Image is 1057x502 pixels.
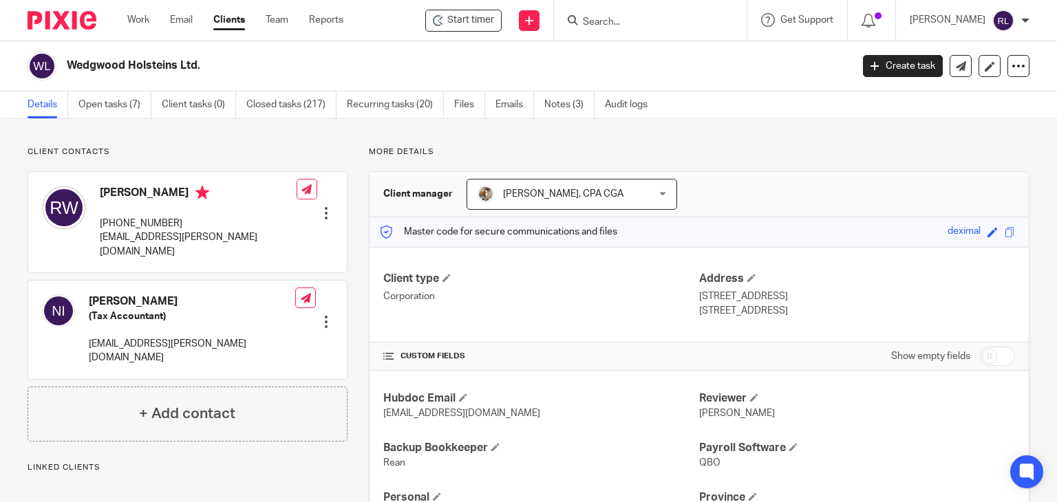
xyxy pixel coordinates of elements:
h4: Backup Bookkeeper [383,441,699,455]
p: [EMAIL_ADDRESS][PERSON_NAME][DOMAIN_NAME] [100,230,297,259]
a: Notes (3) [544,91,595,118]
img: svg%3E [42,294,75,327]
div: deximal [948,224,981,240]
p: Corporation [383,290,699,303]
h4: CUSTOM FIELDS [383,351,699,362]
a: Reports [309,13,343,27]
span: Rean [383,458,405,468]
a: Audit logs [605,91,658,118]
img: Pixie [28,11,96,30]
p: [STREET_ADDRESS] [699,290,1015,303]
a: Closed tasks (217) [246,91,337,118]
p: [PHONE_NUMBER] [100,217,297,230]
a: Work [127,13,149,27]
h4: [PERSON_NAME] [89,294,295,309]
p: More details [369,146,1029,157]
span: Get Support [780,15,833,25]
img: svg%3E [992,10,1014,32]
p: Client contacts [28,146,348,157]
h4: Client type [383,272,699,286]
p: [STREET_ADDRESS] [699,304,1015,318]
span: Start timer [447,13,494,28]
h2: Wedgwood Holsteins Ltd. [67,58,687,73]
div: Wedgwood Holsteins Ltd. [425,10,502,32]
i: Primary [195,186,209,199]
span: [EMAIL_ADDRESS][DOMAIN_NAME] [383,408,540,418]
input: Search [581,17,705,29]
span: [PERSON_NAME] [699,408,775,418]
a: Recurring tasks (20) [347,91,444,118]
a: Team [266,13,288,27]
p: Linked clients [28,462,348,473]
h4: Hubdoc Email [383,391,699,406]
label: Show empty fields [891,349,970,363]
h4: Reviewer [699,391,1015,406]
a: Email [170,13,193,27]
p: [EMAIL_ADDRESS][PERSON_NAME][DOMAIN_NAME] [89,337,295,365]
a: Files [454,91,485,118]
h4: Payroll Software [699,441,1015,455]
span: QBO [699,458,720,468]
a: Open tasks (7) [78,91,151,118]
h3: Client manager [383,187,453,201]
a: Clients [213,13,245,27]
p: Master code for secure communications and files [380,225,617,239]
img: Chrissy%20McGale%20Bio%20Pic%201.jpg [478,186,494,202]
h4: [PERSON_NAME] [100,186,297,203]
img: svg%3E [28,52,56,80]
span: [PERSON_NAME], CPA CGA [503,189,623,199]
a: Create task [863,55,943,77]
h4: Address [699,272,1015,286]
img: svg%3E [42,186,86,230]
h4: + Add contact [139,403,235,424]
a: Emails [495,91,534,118]
p: [PERSON_NAME] [910,13,985,27]
h5: (Tax Accountant) [89,309,295,323]
a: Details [28,91,68,118]
a: Client tasks (0) [162,91,236,118]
